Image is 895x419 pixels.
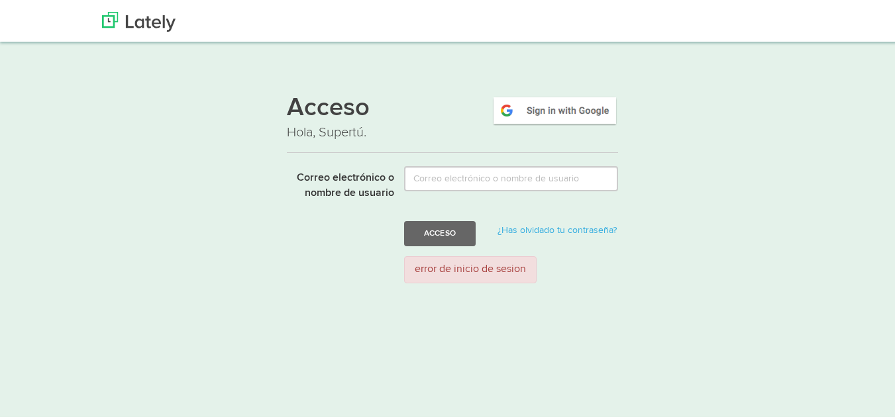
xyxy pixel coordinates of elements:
[404,164,618,189] input: Correo electrónico o nombre de usuario
[287,94,370,119] font: Acceso
[424,227,456,235] font: Acceso
[297,171,394,197] font: Correo electrónico o nombre de usuario
[498,224,617,233] a: ¿Has olvidado tu contraseña?
[492,93,618,124] img: google-signin.png
[102,10,176,30] img: Últimamente
[415,262,526,273] font: error de inicio de sesion
[404,219,476,244] button: Acceso
[287,122,366,138] font: Hola, Supertú.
